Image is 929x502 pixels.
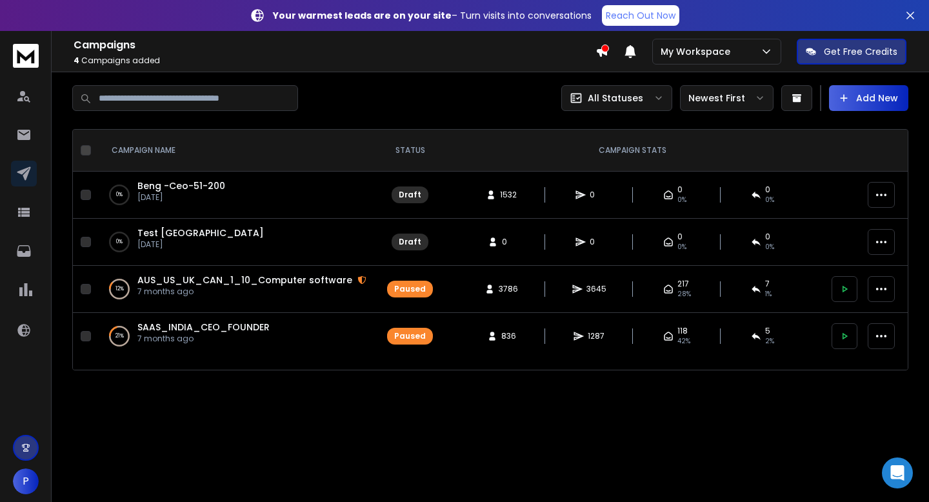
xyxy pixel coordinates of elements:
[765,185,770,195] span: 0
[137,192,225,203] p: [DATE]
[96,130,379,172] th: CAMPAIGN NAME
[677,185,683,195] span: 0
[590,237,603,247] span: 0
[399,237,421,247] div: Draft
[586,284,606,294] span: 3645
[677,242,686,252] span: 0%
[115,330,124,343] p: 21 %
[765,242,774,252] span: 0%
[500,190,517,200] span: 1532
[590,190,603,200] span: 0
[96,266,379,313] td: 12%AUS_US_UK_CAN_1_10_Computer software7 months ago
[137,334,270,344] p: 7 months ago
[96,313,379,360] td: 21%SAAS_INDIA_CEO_FOUNDER7 months ago
[765,195,774,205] span: 0%
[74,55,595,66] p: Campaigns added
[501,331,516,341] span: 836
[379,130,441,172] th: STATUS
[677,289,691,299] span: 28 %
[677,336,690,346] span: 42 %
[137,286,366,297] p: 7 months ago
[96,219,379,266] td: 0%Test [GEOGRAPHIC_DATA][DATE]
[137,179,225,192] a: Beng -Ceo-51-200
[137,239,264,250] p: [DATE]
[824,45,897,58] p: Get Free Credits
[765,279,770,289] span: 7
[74,37,595,53] h1: Campaigns
[137,321,270,334] a: SAAS_INDIA_CEO_FOUNDER
[399,190,421,200] div: Draft
[602,5,679,26] a: Reach Out Now
[502,237,515,247] span: 0
[765,336,774,346] span: 2 %
[829,85,908,111] button: Add New
[13,468,39,494] button: P
[96,172,379,219] td: 0%Beng -Ceo-51-200[DATE]
[680,85,774,111] button: Newest First
[137,226,264,239] a: Test [GEOGRAPHIC_DATA]
[882,457,913,488] div: Open Intercom Messenger
[606,9,675,22] p: Reach Out Now
[115,283,124,296] p: 12 %
[661,45,735,58] p: My Workspace
[677,279,689,289] span: 217
[394,284,426,294] div: Paused
[677,232,683,242] span: 0
[588,92,643,105] p: All Statuses
[137,274,352,286] a: AUS_US_UK_CAN_1_10_Computer software
[273,9,452,22] strong: Your warmest leads are on your site
[765,232,770,242] span: 0
[677,195,686,205] span: 0%
[116,236,123,248] p: 0 %
[499,284,518,294] span: 3786
[116,188,123,201] p: 0 %
[273,9,592,22] p: – Turn visits into conversations
[588,331,604,341] span: 1287
[797,39,906,65] button: Get Free Credits
[394,331,426,341] div: Paused
[677,326,688,336] span: 118
[765,326,770,336] span: 5
[765,289,772,299] span: 1 %
[74,55,79,66] span: 4
[441,130,824,172] th: CAMPAIGN STATS
[13,44,39,68] img: logo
